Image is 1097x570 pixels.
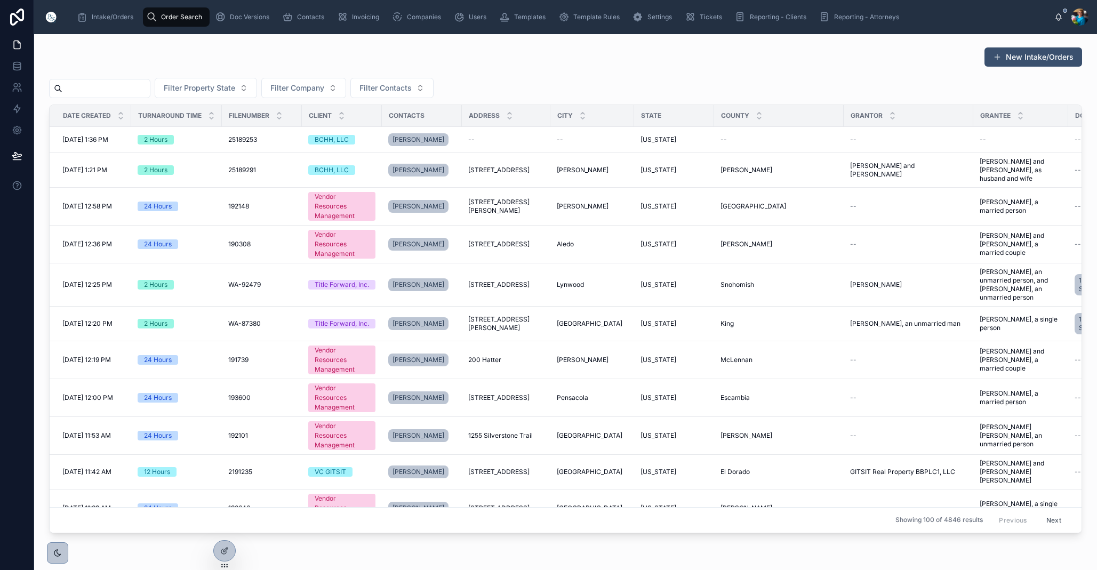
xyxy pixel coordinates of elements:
[980,500,1062,517] span: [PERSON_NAME], a single man
[468,240,530,248] span: [STREET_ADDRESS]
[228,280,295,289] a: WA-92479
[144,503,172,513] div: 24 Hours
[388,276,455,293] a: [PERSON_NAME]
[640,394,708,402] a: [US_STATE]
[388,500,455,517] a: [PERSON_NAME]
[138,503,215,513] a: 24 Hours
[850,202,967,211] a: --
[557,504,628,512] a: [GEOGRAPHIC_DATA]
[62,504,125,512] a: [DATE] 11:39 AM
[388,463,455,480] a: [PERSON_NAME]
[62,280,112,289] span: [DATE] 12:25 PM
[640,240,708,248] a: [US_STATE]
[834,13,899,21] span: Reporting - Attorneys
[468,394,544,402] a: [STREET_ADDRESS]
[720,356,752,364] span: McLennan
[980,423,1062,448] span: [PERSON_NAME] [PERSON_NAME], an unmarried person
[228,135,257,144] span: 25189253
[164,83,235,93] span: Filter Property State
[816,7,907,27] a: Reporting - Attorneys
[308,280,375,290] a: Title Forward, Inc.
[62,504,111,512] span: [DATE] 11:39 AM
[62,394,113,402] span: [DATE] 12:00 PM
[1075,135,1081,144] span: --
[640,280,676,289] span: [US_STATE]
[308,230,375,259] a: Vendor Resources Management
[393,280,444,289] span: [PERSON_NAME]
[315,280,369,290] div: Title Forward, Inc.
[144,393,172,403] div: 24 Hours
[388,162,455,179] a: [PERSON_NAME]
[850,504,967,512] a: --
[62,135,108,144] span: [DATE] 1:36 PM
[138,319,215,328] a: 2 Hours
[62,319,113,328] span: [DATE] 12:20 PM
[850,468,955,476] span: GITSIT Real Property BBPLC1, LLC
[228,504,250,512] span: 192646
[393,468,444,476] span: [PERSON_NAME]
[144,239,172,249] div: 24 Hours
[640,135,676,144] span: [US_STATE]
[388,351,455,368] a: [PERSON_NAME]
[388,198,455,215] a: [PERSON_NAME]
[308,494,375,523] a: Vendor Resources Management
[557,240,574,248] span: Aledo
[720,468,750,476] span: El Dorado
[1075,504,1081,512] span: --
[980,459,1062,485] span: [PERSON_NAME] and [PERSON_NAME] [PERSON_NAME]
[557,240,628,248] a: Aledo
[700,13,722,21] span: Tickets
[62,202,112,211] span: [DATE] 12:58 PM
[640,356,708,364] a: [US_STATE]
[557,202,628,211] a: [PERSON_NAME]
[720,240,837,248] a: [PERSON_NAME]
[315,383,369,412] div: Vendor Resources Management
[138,239,215,249] a: 24 Hours
[1075,166,1081,174] span: --
[62,319,125,328] a: [DATE] 12:20 PM
[850,468,967,476] a: GITSIT Real Property BBPLC1, LLC
[451,7,494,27] a: Users
[720,202,837,211] a: [GEOGRAPHIC_DATA]
[388,236,455,253] a: [PERSON_NAME]
[557,319,628,328] a: [GEOGRAPHIC_DATA]
[63,111,111,120] span: Date Created
[144,319,167,328] div: 2 Hours
[640,202,676,211] span: [US_STATE]
[315,135,349,144] div: BCHH, LLC
[720,166,772,174] span: [PERSON_NAME]
[388,429,449,442] a: [PERSON_NAME]
[732,7,814,27] a: Reporting - Clients
[720,394,750,402] span: Escambia
[228,240,295,248] a: 190308
[62,468,125,476] a: [DATE] 11:42 AM
[980,268,1062,302] span: [PERSON_NAME], an unmarried person, and [PERSON_NAME], an unmarried person
[1075,431,1081,440] span: --
[350,78,434,98] button: Select Button
[352,13,379,21] span: Invoicing
[720,202,786,211] span: [GEOGRAPHIC_DATA]
[308,192,375,221] a: Vendor Resources Management
[555,7,627,27] a: Template Rules
[850,504,856,512] span: --
[468,468,544,476] a: [STREET_ADDRESS]
[315,346,369,374] div: Vendor Resources Management
[228,319,261,328] span: WA-87380
[850,356,967,364] a: --
[557,394,628,402] a: Pensacola
[850,162,967,179] a: [PERSON_NAME] and [PERSON_NAME]
[468,280,544,289] a: [STREET_ADDRESS]
[228,319,295,328] a: WA-87380
[720,135,727,144] span: --
[62,166,125,174] a: [DATE] 1:21 PM
[388,164,449,176] a: [PERSON_NAME]
[640,431,708,440] a: [US_STATE]
[850,202,856,211] span: --
[557,166,628,174] a: [PERSON_NAME]
[720,319,734,328] span: King
[557,135,628,144] a: --
[228,468,295,476] a: 2191235
[308,165,375,175] a: BCHH, LLC
[640,431,676,440] span: [US_STATE]
[720,394,837,402] a: Escambia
